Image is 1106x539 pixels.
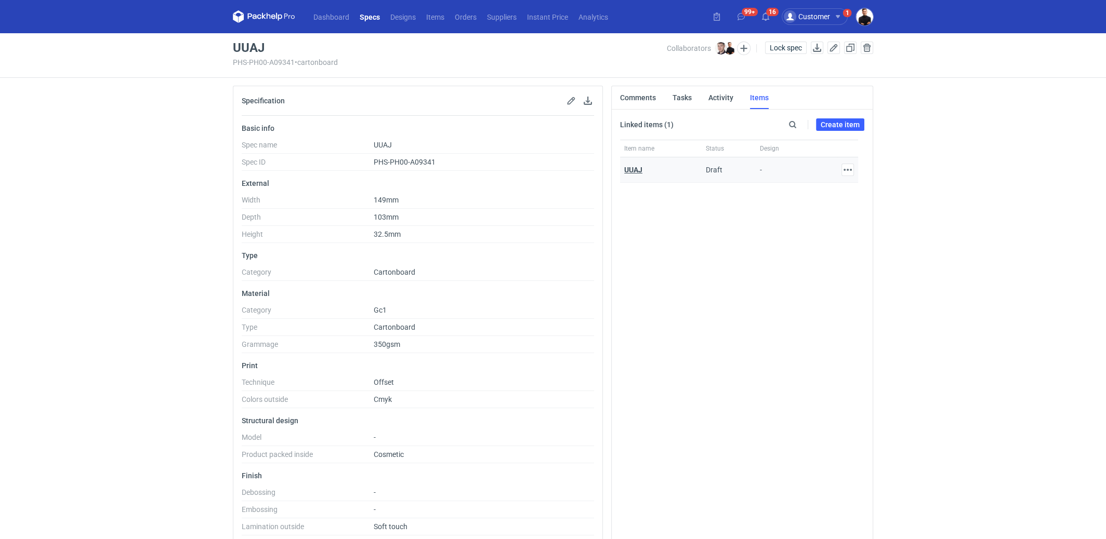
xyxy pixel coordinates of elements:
button: Lock spec [765,42,807,54]
dt: Height [242,230,374,243]
div: - [760,165,762,175]
span: PHS-PH00-A09341 [374,158,436,166]
span: Cartonboard [374,268,415,276]
dt: Grammage [242,340,374,353]
div: Draft [706,165,722,175]
img: Maciej Sikora [715,42,727,55]
a: Specs [354,10,385,23]
p: Print [242,361,594,370]
dt: Technique [242,378,374,391]
a: Instant Price [522,10,573,23]
p: Material [242,289,594,298]
button: 99+ [733,8,749,25]
a: Dashboard [308,10,354,23]
p: Type [242,251,594,260]
p: External [242,179,594,187]
div: 1 [846,9,849,17]
a: Comments [620,86,656,109]
span: 32.5mm [374,230,401,238]
dt: Depth [242,213,374,226]
button: Edit spec [565,95,577,107]
a: Activity [708,86,733,109]
span: • cartonboard [295,58,338,66]
dt: Type [242,323,374,336]
a: Items [421,10,450,23]
dt: Product packed inside [242,450,374,463]
a: Create item [816,118,864,131]
dt: Embossing [242,505,374,518]
a: Tasks [673,86,692,109]
span: Design [760,144,779,153]
button: Edit spec [827,42,840,54]
span: Cosmetic [374,450,404,459]
svg: Packhelp Pro [233,10,295,23]
img: Tomasz Kubiak [723,42,736,55]
span: 350gsm [374,340,400,348]
p: Basic info [242,124,594,132]
span: Cartonboard [374,323,415,331]
button: Delete spec [861,42,873,54]
div: UUAJ [620,157,702,183]
span: Collaborators [666,44,710,52]
span: - [374,433,376,441]
dt: Colors outside [242,395,374,408]
span: Soft touch [374,522,407,531]
p: Linked items (1) [620,120,674,129]
a: UUAJ [624,166,642,174]
span: Gc1 [374,306,387,314]
a: Duplicate spec [844,42,857,54]
dt: Lamination outside [242,522,374,535]
span: - [374,505,376,514]
a: Suppliers [482,10,522,23]
span: Status [706,144,724,153]
button: Edit collaborators [737,42,750,55]
div: Customer [784,10,830,23]
span: 149mm [374,196,399,204]
dt: Spec name [242,141,374,154]
span: UUAJ [374,141,392,149]
dt: Debossing [242,488,374,501]
span: Item name [624,144,654,153]
span: Offset [374,378,394,386]
p: Structural design [242,416,594,425]
h2: Specification [242,97,285,105]
span: Cmyk [374,395,392,403]
a: Analytics [573,10,613,23]
button: Actions [841,164,854,176]
dt: Category [242,306,374,319]
a: Orders [450,10,482,23]
a: Items [750,86,769,109]
dt: Width [242,196,374,209]
a: Designs [385,10,421,23]
dt: Category [242,268,374,281]
button: Download specification [582,95,594,107]
button: Download specification [811,42,823,54]
span: Lock spec [770,44,802,51]
dt: Model [242,433,374,446]
span: 103mm [374,213,399,221]
button: 16 [757,8,774,25]
img: Tomasz Kubiak [856,8,873,25]
h3: UUAJ [233,42,265,54]
div: PHS-PH00-A09341 [233,58,666,66]
dt: Spec ID [242,158,374,171]
span: - [374,488,376,496]
input: Search [786,118,820,131]
button: Customer1 [782,8,856,25]
p: Finish [242,471,594,480]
